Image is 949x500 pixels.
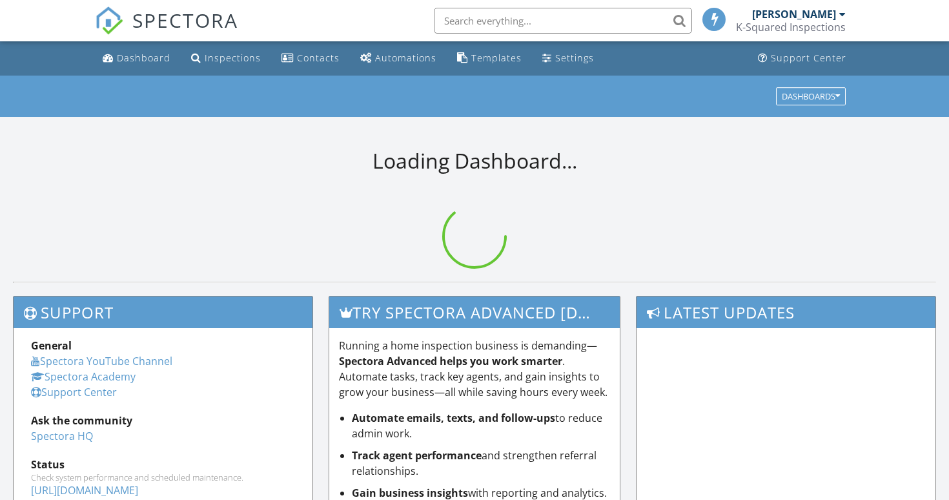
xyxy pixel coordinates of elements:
[31,339,72,353] strong: General
[31,457,295,472] div: Status
[31,429,93,443] a: Spectora HQ
[471,52,522,64] div: Templates
[555,52,594,64] div: Settings
[117,52,170,64] div: Dashboard
[434,8,692,34] input: Search everything...
[537,47,599,70] a: Settings
[352,410,611,441] li: to reduce admin work.
[329,297,620,328] h3: Try spectora advanced [DATE]
[352,448,611,479] li: and strengthen referral relationships.
[97,47,176,70] a: Dashboard
[339,338,611,400] p: Running a home inspection business is demanding— . Automate tasks, track key agents, and gain ins...
[782,92,840,101] div: Dashboards
[776,87,846,105] button: Dashboards
[352,411,555,425] strong: Automate emails, texts, and follow-ups
[355,47,442,70] a: Automations (Basic)
[95,6,123,35] img: The Best Home Inspection Software - Spectora
[452,47,527,70] a: Templates
[132,6,238,34] span: SPECTORA
[736,21,846,34] div: K-Squared Inspections
[186,47,266,70] a: Inspections
[276,47,345,70] a: Contacts
[352,486,468,500] strong: Gain business insights
[205,52,261,64] div: Inspections
[375,52,436,64] div: Automations
[31,483,138,497] a: [URL][DOMAIN_NAME]
[771,52,846,64] div: Support Center
[31,413,295,428] div: Ask the community
[637,297,935,328] h3: Latest Updates
[14,297,312,328] h3: Support
[752,8,836,21] div: [PERSON_NAME]
[31,354,172,368] a: Spectora YouTube Channel
[95,17,238,45] a: SPECTORA
[31,370,136,384] a: Spectora Academy
[31,385,117,399] a: Support Center
[753,47,852,70] a: Support Center
[31,472,295,483] div: Check system performance and scheduled maintenance.
[297,52,340,64] div: Contacts
[352,448,482,463] strong: Track agent performance
[339,354,562,368] strong: Spectora Advanced helps you work smarter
